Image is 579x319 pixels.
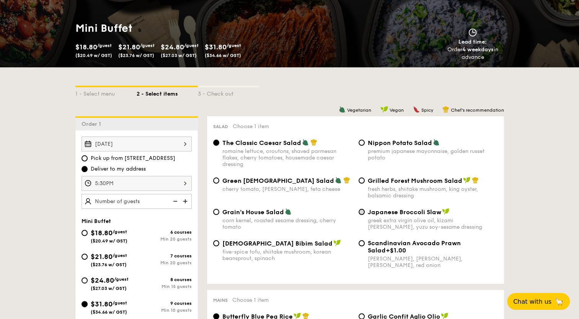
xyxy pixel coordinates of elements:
div: 3 - Check out [198,87,259,98]
span: Mains [213,298,228,303]
img: icon-vegetarian.fe4039eb.svg [339,106,346,113]
span: The Classic Caesar Salad [222,139,301,146]
div: Order in advance [439,46,507,61]
img: icon-spicy.37a8142b.svg [413,106,420,113]
span: $31.80 [205,43,227,51]
img: icon-clock.2db775ea.svg [467,28,478,37]
span: $18.80 [75,43,97,51]
span: ($27.03 w/ GST) [91,286,127,291]
span: Chef's recommendation [451,107,504,113]
div: 7 courses [137,253,192,259]
span: /guest [140,43,155,48]
span: Order 1 [82,121,104,127]
span: ($23.76 w/ GST) [91,262,127,267]
span: $31.80 [91,300,113,308]
span: /guest [227,43,241,48]
span: /guest [113,229,127,234]
div: [PERSON_NAME], [PERSON_NAME], [PERSON_NAME], red onion [368,256,498,269]
span: $24.80 [161,43,184,51]
span: Choose 1 item [232,297,269,303]
span: Nippon Potato Salad [368,139,432,146]
div: romaine lettuce, croutons, shaved parmesan flakes, cherry tomatoes, housemade caesar dressing [222,148,352,168]
input: Event time [82,176,192,191]
span: $21.80 [118,43,140,51]
input: Nippon Potato Saladpremium japanese mayonnaise, golden russet potato [359,140,365,146]
span: /guest [113,300,127,306]
div: 9 courses [137,301,192,306]
span: Grilled Forest Mushroom Salad [368,177,462,184]
div: Min 10 guests [137,308,192,313]
div: Min 15 guests [137,284,192,289]
span: $21.80 [91,252,113,261]
span: Japanese Broccoli Slaw [368,208,441,216]
input: Green [DEMOGRAPHIC_DATA] Saladcherry tomato, [PERSON_NAME], feta cheese [213,177,219,184]
img: icon-vegan.f8ff3823.svg [442,208,450,215]
span: +$1.00 [386,247,406,254]
div: corn kernel, roasted sesame dressing, cherry tomato [222,217,352,230]
span: Salad [213,124,228,129]
img: icon-vegan.f8ff3823.svg [463,177,471,184]
button: Chat with us🦙 [507,293,570,310]
div: five-spice tofu, shiitake mushroom, korean beansprout, spinach [222,249,352,262]
strong: 4 weekdays [462,46,494,53]
div: cherry tomato, [PERSON_NAME], feta cheese [222,186,352,192]
span: /guest [113,253,127,258]
span: Choose 1 item [233,123,269,130]
span: [DEMOGRAPHIC_DATA] Bibim Salad [222,240,333,247]
div: 8 courses [137,277,192,282]
div: premium japanese mayonnaise, golden russet potato [368,148,498,161]
input: Number of guests [82,194,192,209]
span: Mini Buffet [82,218,111,225]
div: fresh herbs, shiitake mushroom, king oyster, balsamic dressing [368,186,498,199]
input: $31.80/guest($34.66 w/ GST)9 coursesMin 10 guests [82,301,88,307]
input: Grilled Forest Mushroom Saladfresh herbs, shiitake mushroom, king oyster, balsamic dressing [359,177,365,184]
input: [DEMOGRAPHIC_DATA] Bibim Saladfive-spice tofu, shiitake mushroom, korean beansprout, spinach [213,240,219,246]
span: ($27.03 w/ GST) [161,53,197,58]
span: /guest [114,277,129,282]
img: icon-chef-hat.a58ddaea.svg [343,177,350,184]
input: $21.80/guest($23.76 w/ GST)7 coursesMin 20 guests [82,254,88,260]
span: 🦙 [555,297,564,306]
span: Vegetarian [347,107,371,113]
div: greek extra virgin olive oil, kizami [PERSON_NAME], yuzu soy-sesame dressing [368,217,498,230]
span: ($23.76 w/ GST) [118,53,154,58]
span: ($34.66 w/ GST) [91,309,127,315]
span: Scandinavian Avocado Prawn Salad [368,239,461,254]
img: icon-vegetarian.fe4039eb.svg [285,208,292,215]
span: Deliver to my address [91,165,146,173]
img: icon-vegetarian.fe4039eb.svg [302,139,309,146]
input: $18.80/guest($20.49 w/ GST)6 coursesMin 20 guests [82,230,88,236]
span: Lead time: [458,39,487,45]
img: icon-chef-hat.a58ddaea.svg [472,177,479,184]
div: 6 courses [137,229,192,235]
span: Spicy [421,107,433,113]
span: Chat with us [513,298,551,305]
span: ($34.66 w/ GST) [205,53,241,58]
div: 1 - Select menu [75,87,137,98]
div: Min 20 guests [137,260,192,265]
img: icon-reduce.1d2dbef1.svg [169,194,180,208]
span: Green [DEMOGRAPHIC_DATA] Salad [222,177,334,184]
img: icon-vegan.f8ff3823.svg [380,106,388,113]
span: Pick up from [STREET_ADDRESS] [91,155,175,162]
img: icon-vegan.f8ff3823.svg [333,239,341,246]
input: Event date [82,137,192,151]
span: $24.80 [91,276,114,285]
span: Vegan [390,107,404,113]
input: The Classic Caesar Saladromaine lettuce, croutons, shaved parmesan flakes, cherry tomatoes, house... [213,140,219,146]
img: icon-chef-hat.a58ddaea.svg [310,139,317,146]
span: /guest [184,43,199,48]
input: Deliver to my address [82,166,88,172]
input: Grain's House Saladcorn kernel, roasted sesame dressing, cherry tomato [213,209,219,215]
span: ($20.49 w/ GST) [91,238,127,244]
h1: Mini Buffet [75,21,287,35]
img: icon-vegetarian.fe4039eb.svg [335,177,342,184]
input: Japanese Broccoli Slawgreek extra virgin olive oil, kizami [PERSON_NAME], yuzu soy-sesame dressing [359,209,365,215]
input: $24.80/guest($27.03 w/ GST)8 coursesMin 15 guests [82,277,88,283]
img: icon-chef-hat.a58ddaea.svg [442,106,449,113]
span: ($20.49 w/ GST) [75,53,112,58]
span: /guest [97,43,112,48]
img: icon-vegetarian.fe4039eb.svg [433,139,440,146]
div: Min 20 guests [137,236,192,242]
input: Scandinavian Avocado Prawn Salad+$1.00[PERSON_NAME], [PERSON_NAME], [PERSON_NAME], red onion [359,240,365,246]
